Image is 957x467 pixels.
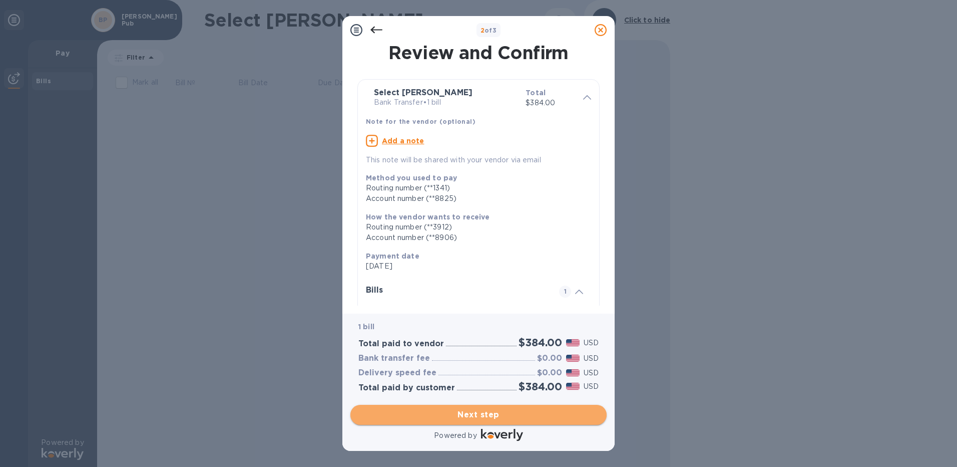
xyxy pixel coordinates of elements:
p: USD [584,338,599,348]
b: Method you used to pay [366,174,457,182]
span: 1 [559,286,571,298]
h3: $0.00 [537,354,562,363]
h3: Total paid by customer [358,383,455,393]
div: Select [PERSON_NAME]Bank Transfer•1 billTotal$384.00Note for the vendor (optional)Add a noteThis ... [366,88,591,165]
p: USD [584,368,599,378]
p: Bank Transfer • 1 bill [374,97,518,108]
p: [DATE] [366,261,583,272]
h1: Review and Confirm [355,42,602,63]
div: Routing number (**1341) [366,183,583,193]
h3: Total paid to vendor [358,339,444,349]
p: Powered by [434,430,476,441]
p: USD [584,353,599,364]
p: This note will be shared with your vendor via email [366,155,591,165]
b: 1 bill [358,323,374,331]
div: Routing number (**3912) [366,222,583,232]
b: of 3 [481,27,497,34]
b: Total [526,89,546,97]
img: USD [566,339,580,346]
img: Logo [481,429,523,441]
img: USD [566,355,580,362]
u: Add a note [382,137,424,145]
h2: $384.00 [519,380,562,393]
div: Account number (**8906) [366,232,583,243]
h2: $384.00 [519,336,562,349]
span: Next step [358,409,599,421]
img: USD [566,369,580,376]
b: Note for the vendor (optional) [366,118,475,125]
h3: Delivery speed fee [358,368,436,378]
div: Account number (**8825) [366,193,583,204]
h3: Bills [366,286,547,295]
h3: Bank transfer fee [358,354,430,363]
span: 2 [481,27,485,34]
h3: $0.00 [537,368,562,378]
p: $384.00 [526,98,575,108]
b: How the vendor wants to receive [366,213,490,221]
p: USD [584,381,599,392]
b: Select [PERSON_NAME] [374,88,472,97]
img: USD [566,383,580,390]
b: Payment date [366,252,419,260]
button: Next step [350,405,607,425]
